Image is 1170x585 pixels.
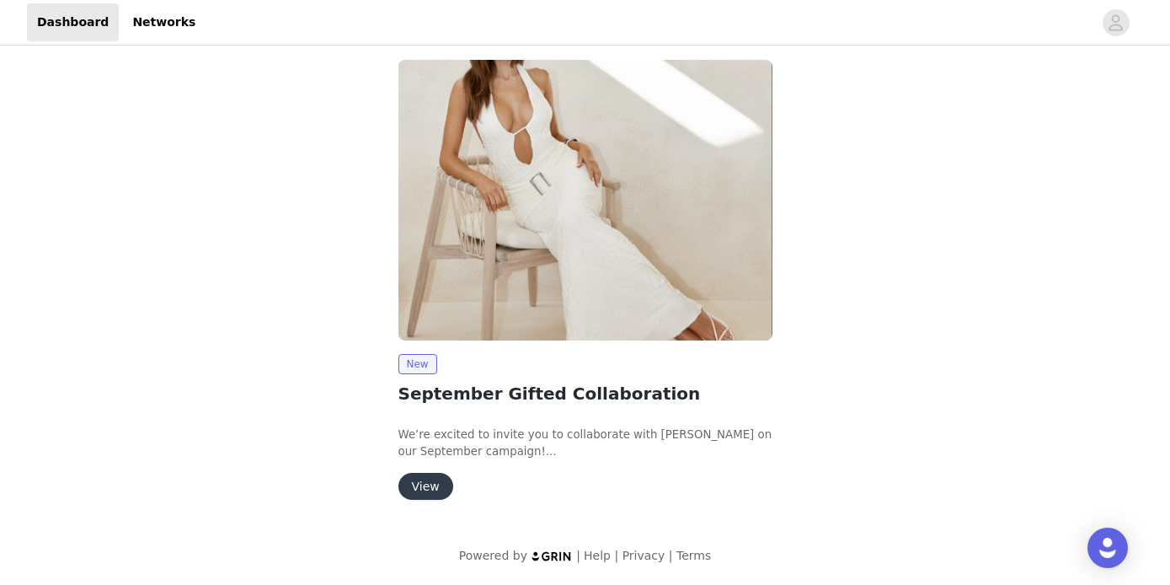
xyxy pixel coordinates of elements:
[398,473,453,500] button: View
[398,428,772,458] span: We’re excited to invite you to collaborate with [PERSON_NAME] on our September campaign!
[398,480,453,493] a: View
[669,549,673,562] span: |
[398,60,772,341] img: Peppermayo EU
[459,549,527,562] span: Powered by
[398,354,437,374] span: New
[1108,9,1124,36] div: avatar
[614,549,618,562] span: |
[576,549,580,562] span: |
[584,549,611,562] a: Help
[398,381,772,406] h2: September Gifted Collaboration
[531,550,573,561] img: logo
[622,549,665,562] a: Privacy
[1087,528,1128,568] div: Open Intercom Messenger
[676,549,711,562] a: Terms
[27,3,119,41] a: Dashboard
[122,3,206,41] a: Networks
